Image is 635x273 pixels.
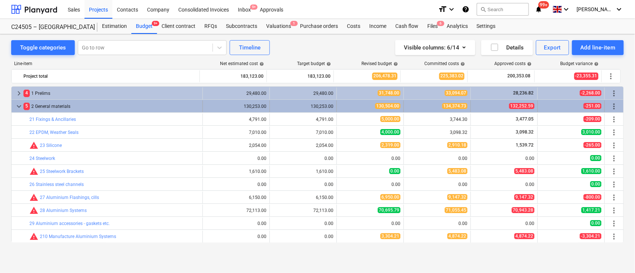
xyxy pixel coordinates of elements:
span: -265.00 [584,142,602,148]
a: 29 Aluminium accessories - gaskets etc. [29,221,110,226]
button: Toggle categories [11,40,75,55]
iframe: Chat Widget [598,237,635,273]
div: 72,113.00 [206,208,267,213]
span: 1,610.00 [581,168,602,174]
a: Settings [472,19,500,34]
span: 3,010.00 [581,129,602,135]
div: Committed costs [424,61,465,66]
div: 0.00 [474,221,535,226]
button: Search [477,3,529,16]
span: 4,000.00 [380,129,401,135]
span: More actions [610,89,619,98]
span: 4 [23,90,30,97]
span: -209.00 [584,116,602,122]
span: 130,504.00 [375,103,401,109]
i: keyboard_arrow_down [562,5,571,14]
div: 0.00 [273,221,334,226]
span: -800.00 [584,194,602,200]
span: Committed costs exceed revised budget [29,206,38,215]
span: 0.00 [590,181,602,187]
div: 183,123.00 [203,70,264,82]
span: 132,252.59 [509,103,535,109]
a: RFQs [200,19,221,34]
span: keyboard_arrow_down [15,102,23,111]
span: 9,147.32 [514,194,535,200]
div: Approved costs [495,61,532,66]
span: 5,000.00 [380,116,401,122]
div: Line-item [11,61,200,66]
div: 0.00 [407,221,468,226]
span: 3,477.05 [515,116,535,122]
div: 0.00 [407,156,468,161]
div: 2 General materials [23,100,200,112]
a: 26 Stainless steel channels [29,182,84,187]
span: 200,353.08 [507,73,532,79]
a: 28 Aluminium Systems [40,208,87,213]
span: -23,355.31 [574,73,599,80]
a: 210 Manufacture Aluminium Systems [40,234,116,239]
a: Cash flow [391,19,423,34]
a: 24 Steelwork [29,156,55,161]
a: 27 Aluminium Flashings, cills [40,195,99,200]
div: Valuations [262,19,296,34]
div: 183,123.00 [270,70,331,82]
span: 3,304.21 [380,233,401,239]
a: 22 EPDM, Weather Seals [29,130,79,135]
span: More actions [610,141,619,150]
span: Committed costs exceed revised budget [29,193,38,202]
div: 1 Prelims [23,87,200,99]
span: help [526,62,532,66]
div: Files [423,19,442,34]
div: Budget variance [561,61,599,66]
a: Files6 [423,19,442,34]
i: keyboard_arrow_down [447,5,456,14]
span: 9,147.32 [447,194,468,200]
span: 31,748.00 [378,90,401,96]
span: Committed costs exceed revised budget [29,167,38,176]
div: 0.00 [273,156,334,161]
span: More actions [610,180,619,189]
div: Visible columns : 6/14 [404,43,466,52]
div: 0.00 [474,182,535,187]
div: 0.00 [340,221,401,226]
span: help [392,62,398,66]
span: More actions [610,128,619,137]
span: 0.00 [590,155,602,161]
button: Add line-item [572,40,624,55]
div: 0.00 [273,234,334,239]
div: Toggle categories [20,43,66,52]
a: Analytics [442,19,472,34]
div: 29,480.00 [206,91,267,96]
span: More actions [607,72,616,81]
div: Costs [342,19,365,34]
button: Visible columns:6/14 [395,40,475,55]
span: 33,094.07 [445,90,468,96]
i: format_size [438,5,447,14]
span: 4,874.22 [447,233,468,239]
div: Purchase orders [296,19,342,34]
div: Income [365,19,391,34]
a: 21 Fixings & Ancillaries [29,117,76,122]
span: 70,695.79 [378,207,401,213]
span: 5,483.08 [447,168,468,174]
div: 0.00 [340,182,401,187]
div: 0.00 [206,234,267,239]
div: 0.00 [206,221,267,226]
i: Knowledge base [462,5,469,14]
span: More actions [610,115,619,124]
a: 23 Silicone [40,143,62,148]
span: 206,478.31 [372,73,398,80]
span: -251.00 [584,103,602,109]
div: 1,610.00 [273,169,334,174]
div: Estimation [98,19,131,34]
span: 70,943.28 [512,207,535,213]
div: Subcontracts [221,19,262,34]
span: 1,417.21 [581,207,602,213]
span: 4,874.22 [514,233,535,239]
button: Details [481,40,533,55]
a: Client contract [157,19,200,34]
span: help [593,62,599,66]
